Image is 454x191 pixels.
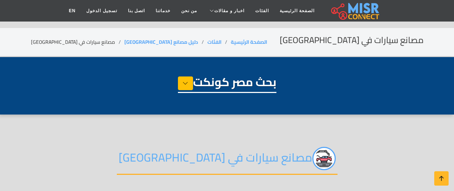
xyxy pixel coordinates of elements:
[31,38,124,46] li: مصانع سيارات في [GEOGRAPHIC_DATA]
[231,37,267,47] a: الصفحة الرئيسية
[178,75,276,93] h1: بحث مصر كونكت
[207,37,221,47] a: الفئات
[117,147,338,175] h2: مصانع سيارات في [GEOGRAPHIC_DATA]
[214,8,244,14] span: اخبار و مقالات
[274,4,320,18] a: الصفحة الرئيسية
[81,4,122,18] a: تسجيل الدخول
[280,35,423,46] h2: مصانع سيارات في [GEOGRAPHIC_DATA]
[202,4,250,18] a: اخبار و مقالات
[331,2,379,20] img: main.misr_connect
[150,4,176,18] a: خدماتنا
[64,4,81,18] a: EN
[124,37,198,47] a: دليل مصانع [GEOGRAPHIC_DATA]
[123,4,150,18] a: اتصل بنا
[176,4,202,18] a: من نحن
[312,147,336,170] img: KcsV4U5bcT0NjSiBF6BW.png
[250,4,274,18] a: الفئات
